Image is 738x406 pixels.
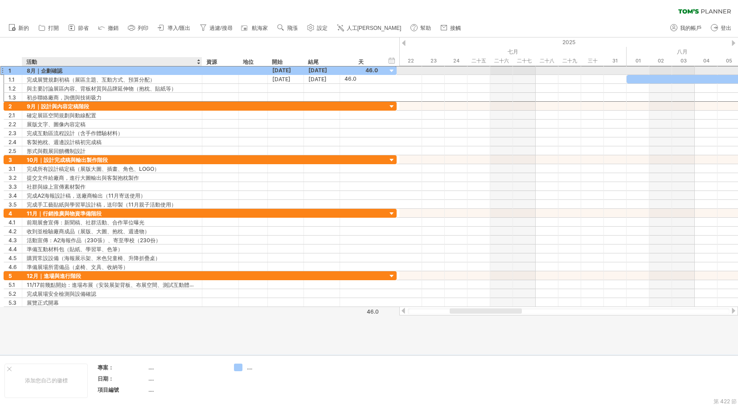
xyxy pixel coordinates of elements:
font: 3.4 [8,192,17,199]
font: 4.5 [8,255,16,261]
font: 9月｜設計與內容定稿階段 [27,103,89,110]
font: 04 [703,58,709,64]
font: 1 [8,67,11,74]
font: 列印 [138,25,148,31]
font: .... [148,375,154,382]
font: 3.1 [8,166,16,172]
font: 完成所有設計稿定稿（展版大圖、插畫、角色、LOGO） [27,166,160,172]
font: 專案： [98,364,114,371]
font: 幫助 [420,25,431,31]
font: .... [247,364,252,371]
div: 2025年8月2日星期六 [649,56,672,66]
font: 打開 [48,25,59,31]
font: 05 [726,58,732,64]
font: 新的 [18,25,29,31]
font: 5 [8,273,12,279]
font: 八月 [677,48,688,55]
font: 日期： [98,375,114,382]
font: 二十五 [471,58,486,64]
a: 飛漲 [275,22,300,34]
font: 客製抱枕、週邊設計稿初完成稿 [27,139,102,145]
font: 46.0 [344,75,357,82]
font: 三十 [588,58,598,64]
font: 4 [8,210,12,217]
a: 過濾/搜尋 [197,22,235,34]
font: 1.3 [8,94,16,101]
font: 接觸 [450,25,461,31]
font: 我的帳戶 [680,25,701,31]
font: .... [148,364,154,371]
font: 23 [430,58,437,64]
font: 2.3 [8,130,16,137]
font: 第 422 節 [713,398,737,405]
font: 形式與觀展回饋機制設計 [27,148,86,154]
font: 2.1 [8,112,15,119]
a: 航海家 [240,22,271,34]
font: 24 [453,58,459,64]
font: 提交文件給廠商，進行大圖輸出與客製抱枕製作 [27,174,139,181]
font: 3.3 [8,183,17,190]
div: 2025年7月22日星期二 [399,56,422,66]
font: 前期展會宣傳：新聞稿、社群活動、合作單位曝光 [27,219,144,226]
font: [DATE] [308,67,327,74]
a: 打開 [36,22,61,34]
div: 2025年7月30日星期三 [581,56,604,66]
font: [DATE] [272,67,291,74]
div: 2025年7月28日星期一 [536,56,558,66]
font: 初步聯絡廠商，詢價與技術吸力 [27,94,102,101]
font: 人工[PERSON_NAME] [347,25,402,31]
a: 撤銷 [96,22,121,34]
font: 二十八 [540,58,554,64]
font: 2.2 [8,121,16,128]
font: 5.3 [8,299,16,306]
font: [DATE] [308,76,327,83]
font: 結尾 [308,58,319,65]
font: 收到並檢驗廠商成品（展版、大圖、抱枕、週邊物） [27,228,150,235]
font: 二十九 [562,58,577,64]
a: 節省 [66,22,91,34]
font: 設定 [317,25,328,31]
font: 活動 [26,58,37,65]
font: 導入/匯出 [168,25,190,31]
a: 我的帳戶 [668,22,704,34]
font: 完成手工藝貼紙與學習單設計稿，送印製（11月親子活動使用） [27,201,176,208]
font: 地位 [243,58,254,65]
font: 10月｜設計完成稿與輸出製作階段 [27,157,108,163]
font: 登出 [721,25,731,31]
font: 8月｜企劃確認 [27,67,62,74]
font: 3.2 [8,174,16,181]
font: 4.4 [8,246,17,253]
a: 人工[PERSON_NAME] [335,22,404,34]
font: 5.2 [8,290,16,297]
a: 幫助 [408,22,434,34]
div: 2025年7月24日星期四 [445,56,467,66]
font: 1.1 [8,76,15,83]
font: 二十七 [517,58,532,64]
font: 航海家 [252,25,268,31]
font: 二十六 [494,58,509,64]
font: [DATE] [272,76,291,83]
font: 4.3 [8,237,17,244]
font: 5.1 [8,282,15,288]
font: 完成互動區流程設計（含手作體驗材料） [27,130,123,137]
font: 1.2 [8,85,16,92]
font: 2025 [562,39,575,46]
div: 2025年8月4日星期一 [695,56,717,66]
font: 2.4 [8,139,16,145]
font: 2 [8,103,12,110]
font: 完成展覽規劃初稿（展區主題、互動方式、預算分配） [27,76,155,83]
font: 4.6 [8,264,17,270]
a: 接觸 [438,22,463,34]
font: 展版文字、圖像內容定稿 [27,121,86,128]
font: 3.5 [8,201,16,208]
font: 4.2 [8,228,16,235]
font: 資源 [206,58,217,65]
font: 完成A2海報設計稿，送廠商輸出（11月寄送使用） [27,192,146,199]
font: 社群與線上宣傳素材製作 [27,183,86,190]
a: 列印 [126,22,151,34]
font: 12月｜進場與進行階段 [27,273,81,279]
font: .... [148,386,154,393]
font: 項目編號 [98,386,119,393]
font: 開始 [272,58,283,65]
font: 11/17前幾點開始：進場布展（安裝展架背板、布展空間、測試互動體驗流程） [27,281,211,288]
